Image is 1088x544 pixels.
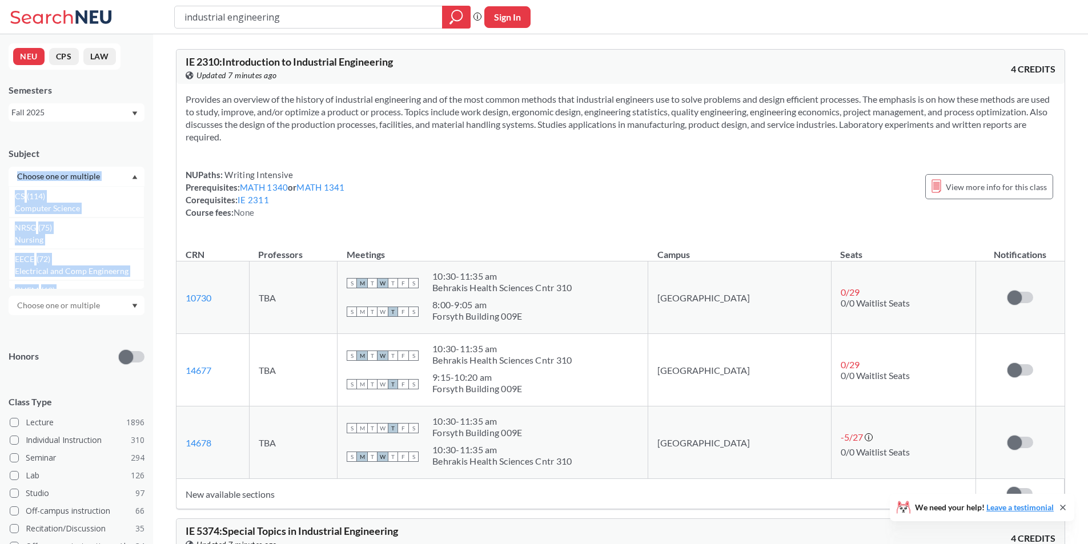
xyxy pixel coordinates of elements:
[841,432,863,442] span: -5 / 27
[367,423,378,433] span: T
[408,278,419,288] span: S
[484,6,531,28] button: Sign In
[388,423,398,433] span: T
[15,221,38,234] span: NRSG
[841,359,860,370] span: 0 / 29
[15,265,144,277] p: Electrical and Comp Engineerng
[249,334,337,406] td: TBA
[11,106,131,119] div: Fall 2025
[240,182,288,192] a: MATH 1340
[648,237,831,261] th: Campus
[367,452,378,462] span: T
[249,261,337,334] td: TBA
[432,271,572,282] div: 10:30 - 11:35 am
[347,278,357,288] span: S
[38,223,52,232] span: ( 75 )
[841,370,910,381] span: 0/0 Waitlist Seats
[378,379,388,389] span: W
[176,479,975,509] td: New available sections
[131,452,144,464] span: 294
[9,147,144,160] div: Subject
[378,350,388,361] span: W
[10,486,144,501] label: Studio
[338,237,648,261] th: Meetings
[357,278,367,288] span: M
[186,248,204,261] div: CRN
[9,103,144,122] div: Fall 2025Dropdown arrow
[131,434,144,446] span: 310
[10,450,144,465] label: Seminar
[11,299,107,312] input: Choose one or multiple
[186,437,211,448] a: 14678
[841,446,910,457] span: 0/0 Waitlist Seats
[408,423,419,433] span: S
[398,278,408,288] span: F
[41,285,55,295] span: ( 69 )
[186,292,211,303] a: 10730
[398,307,408,317] span: F
[408,452,419,462] span: S
[378,423,388,433] span: W
[15,190,27,203] span: CS
[1011,63,1055,75] span: 4 CREDITS
[9,296,144,315] div: Dropdown arrow
[388,350,398,361] span: T
[11,170,107,183] input: Choose one or multiple
[388,278,398,288] span: T
[10,503,144,518] label: Off-campus instruction
[15,203,144,214] p: Computer Science
[347,379,357,389] span: S
[183,7,434,27] input: Class, professor, course number, "phrase"
[49,48,79,65] button: CPS
[27,191,45,201] span: ( 114 )
[398,379,408,389] span: F
[432,427,522,438] div: Forsyth Building 009E
[234,207,254,217] span: None
[126,416,144,429] span: 1896
[83,48,116,65] button: LAW
[388,452,398,462] span: T
[432,444,572,456] div: 10:30 - 11:35 am
[13,48,45,65] button: NEU
[223,170,294,180] span: Writing Intensive
[357,452,367,462] span: M
[388,307,398,317] span: T
[9,167,144,186] div: Dropdown arrowCS(114)Computer ScienceNRSG(75)NursingEECE(72)Electrical and Comp EngineerngCHEM(69...
[398,423,408,433] span: F
[10,433,144,448] label: Individual Instruction
[432,416,522,427] div: 10:30 - 11:35 am
[432,456,572,467] div: Behrakis Health Sciences Cntr 310
[378,452,388,462] span: W
[347,423,357,433] span: S
[432,372,522,383] div: 9:15 - 10:20 am
[408,350,419,361] span: S
[131,469,144,482] span: 126
[367,379,378,389] span: T
[388,379,398,389] span: T
[347,307,357,317] span: S
[10,521,144,536] label: Recitation/Discussion
[357,379,367,389] span: M
[432,383,522,394] div: Forsyth Building 009E
[357,350,367,361] span: M
[132,304,138,308] svg: Dropdown arrow
[15,234,144,245] p: Nursing
[135,522,144,535] span: 35
[975,237,1064,261] th: Notifications
[15,284,41,297] span: CHEM
[449,9,463,25] svg: magnifying glass
[9,84,144,96] div: Semesters
[442,6,471,29] div: magnifying glass
[135,487,144,499] span: 97
[378,278,388,288] span: W
[408,307,419,317] span: S
[249,406,337,479] td: TBA
[398,452,408,462] span: F
[831,237,975,261] th: Seats
[186,93,1055,143] section: Provides an overview of the history of industrial engineering and of the most common methods that...
[238,195,269,205] a: IE 2311
[347,350,357,361] span: S
[132,111,138,116] svg: Dropdown arrow
[648,406,831,479] td: [GEOGRAPHIC_DATA]
[432,343,572,354] div: 10:30 - 11:35 am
